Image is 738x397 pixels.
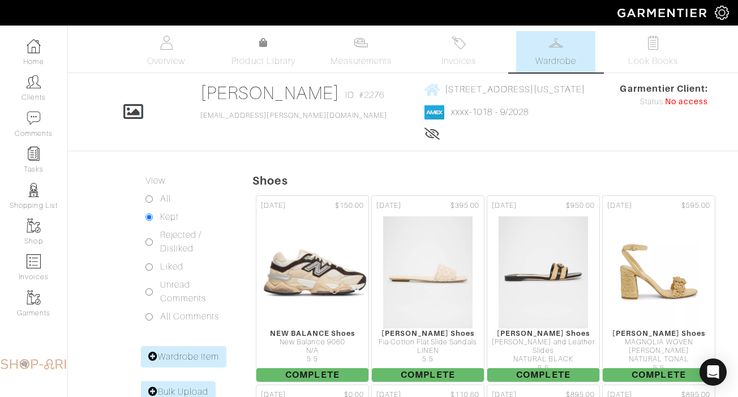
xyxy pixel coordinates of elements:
a: Wardrobe Item [141,346,227,368]
span: [DATE] [492,200,517,211]
span: ID: #2276 [345,88,384,102]
a: [STREET_ADDRESS][US_STATE] [424,82,585,96]
span: [STREET_ADDRESS][US_STATE] [445,84,585,95]
img: stylists-icon-eb353228a002819b7ec25b43dbf5f0378dd9e0616d9560372ff212230b889e62.png [27,183,41,197]
a: Look Books [613,31,693,72]
a: [DATE] $950.00 [PERSON_NAME] Shoes [PERSON_NAME] and Leather Slides NATURAL BLACK 5.5 Complete [486,194,601,383]
img: garmentier-logo-header-white-b43fb05a5012e4ada735d5af1a66efaba907eab6374d6393d1fbf88cb4ef424d.png [612,3,715,23]
img: orders-icon-0abe47150d42831381b5fb84f609e132dff9fe21cb692f30cb5eec754e2cba89.png [27,254,41,268]
span: $395.00 [450,200,479,211]
img: garments-icon-b7da505a4dc4fd61783c78ac3ca0ef83fa9d6f193b1c9dc38574b1d14d53ca28.png [27,291,41,305]
span: Look Books [628,54,679,68]
label: View: [145,174,167,187]
label: All [160,192,171,206]
div: Fia Cotton Flat Slide Sandals [372,338,484,347]
span: [DATE] [376,200,401,211]
span: $950.00 [566,200,595,211]
img: clients-icon-6bae9207a08558b7cb47a8932f037763ab4055f8c8b6bfacd5dc20c3e0201464.png [27,75,41,89]
a: Overview [127,31,206,72]
span: $595.00 [681,200,710,211]
a: [PERSON_NAME] [200,83,340,103]
label: Rejected / Disliked [160,228,224,255]
h5: Shoes [252,174,738,187]
a: Product Library [224,36,303,68]
label: Kept [160,210,179,224]
label: Unread Comments [160,278,224,305]
div: Status: [620,96,708,108]
div: 5.5 [372,355,484,364]
a: [DATE] $150.00 NEW BALANCE Shoes New Balance 9060 N/A 5.5 Complete [255,194,370,383]
div: 5.5 [603,364,715,373]
span: Complete [372,368,484,382]
span: Overview [147,54,185,68]
img: mUE2GtXJDCHcZRSE9xiHuoFB [616,216,701,329]
a: xxxx-1018 - 9/2028 [451,107,529,117]
span: Complete [256,368,368,382]
img: reminder-icon-8004d30b9f0a5d33ae49ab947aed9ed385cf756f9e5892f1edd6e32f2345188e.png [27,147,41,161]
span: [DATE] [261,200,286,211]
span: [DATE] [607,200,632,211]
a: [DATE] $395.00 [PERSON_NAME] Shoes Fia Cotton Flat Slide Sandals LINEN 5.5 Complete [370,194,486,383]
span: Complete [487,368,599,382]
span: No access [665,96,708,108]
div: NATURAL TONAL [603,355,715,364]
img: dashboard-icon-dbcd8f5a0b271acd01030246c82b418ddd0df26cd7fceb0bd07c9910d44c42f6.png [27,39,41,53]
img: measurements-466bbee1fd09ba9460f595b01e5d73f9e2bff037440d3c8f018324cb6cdf7a4a.svg [354,36,368,50]
div: [PERSON_NAME] Shoes [372,329,484,338]
div: NATURAL BLACK [487,355,599,364]
span: Invoices [441,54,476,68]
div: Open Intercom Messenger [700,358,727,386]
span: $150.00 [335,200,364,211]
img: american_express-1200034d2e149cdf2cc7894a33a747db654cf6f8355cb502592f1d228b2ac700.png [424,105,444,119]
div: 5.5 [487,364,599,373]
div: 5.5 [256,355,368,364]
a: Measurements [321,31,401,72]
a: Invoices [419,31,498,72]
img: ejmxBbVC3vpvZbG3VPgHfpVy [498,216,589,329]
a: [EMAIL_ADDRESS][PERSON_NAME][DOMAIN_NAME] [200,112,387,119]
span: Product Library [231,54,295,68]
a: [DATE] $595.00 [PERSON_NAME] Shoes MAGNOLIA WOVEN [PERSON_NAME] NATURAL TONAL 5.5 Complete [601,194,716,383]
img: orders-27d20c2124de7fd6de4e0e44c1d41de31381a507db9b33961299e4e07d508b8c.svg [452,36,466,50]
span: Measurements [331,54,392,68]
img: garments-icon-b7da505a4dc4fd61783c78ac3ca0ef83fa9d6f193b1c9dc38574b1d14d53ca28.png [27,219,41,233]
label: Liked [160,260,183,274]
span: Complete [603,368,715,382]
img: comment-icon-a0a6a9ef722e966f86d9cbdc48e553b5cf19dbc54f86b18d962a5391bc8f6eb6.png [27,111,41,125]
span: Garmentier Client: [620,82,708,96]
div: LINEN [372,347,484,355]
label: All Comments [160,310,220,323]
div: NEW BALANCE Shoes [256,329,368,338]
img: todo-9ac3debb85659649dc8f770b8b6100bb5dab4b48dedcbae339e5042a72dfd3cc.svg [646,36,660,50]
div: N/A [256,347,368,355]
div: New Balance 9060 [256,338,368,347]
div: MAGNOLIA WOVEN [PERSON_NAME] [603,338,715,356]
div: [PERSON_NAME] Shoes [603,329,715,338]
img: wardrobe-487a4870c1b7c33e795ec22d11cfc2ed9d08956e64fb3008fe2437562e282088.svg [549,36,563,50]
div: [PERSON_NAME] and Leather Slides [487,338,599,356]
img: KtsoXbLKqQdxe5S4NsRVLz6u [383,216,473,329]
a: Wardrobe [516,31,595,72]
span: Wardrobe [535,54,576,68]
div: [PERSON_NAME] Shoes [487,329,599,338]
img: V7kMxTKgLzigyDr39GCqCGbP [240,216,384,329]
img: basicinfo-40fd8af6dae0f16599ec9e87c0ef1c0a1fdea2edbe929e3d69a839185d80c458.svg [159,36,173,50]
img: gear-icon-white-bd11855cb880d31180b6d7d6211b90ccbf57a29d726f0c71d8c61bd08dd39cc2.png [715,6,729,20]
